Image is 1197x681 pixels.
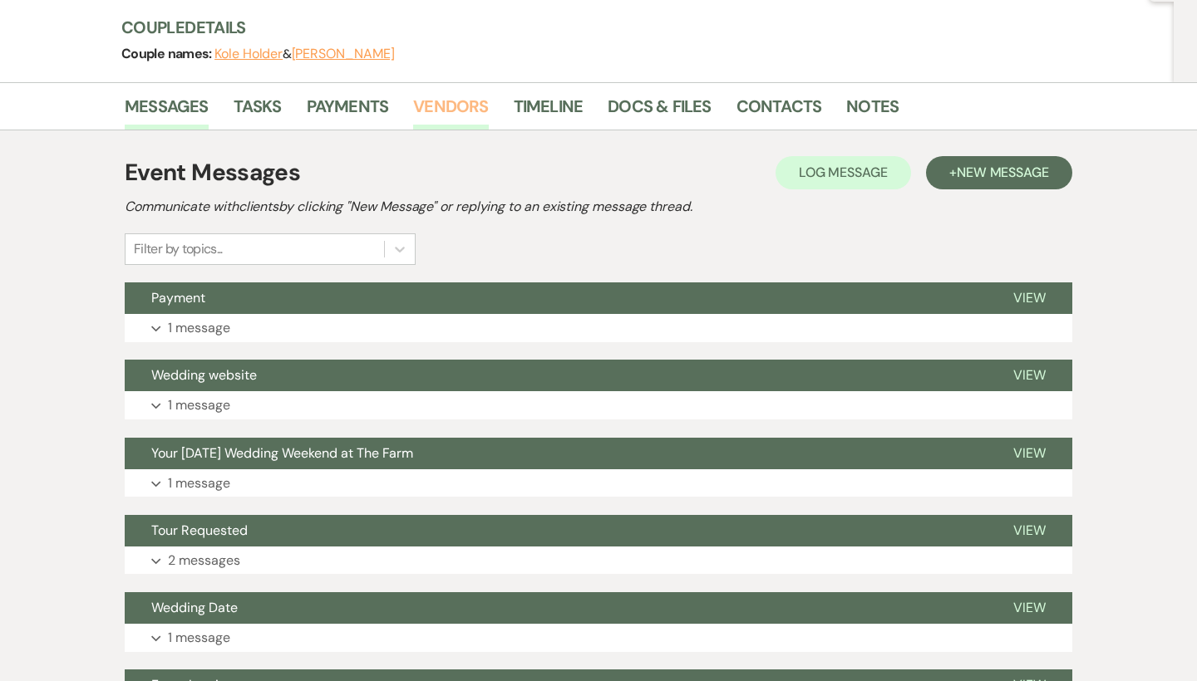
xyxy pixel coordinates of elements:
[307,93,389,130] a: Payments
[1013,444,1046,462] span: View
[125,391,1072,419] button: 1 message
[776,156,911,189] button: Log Message
[125,515,987,546] button: Tour Requested
[125,438,987,469] button: Your [DATE] Wedding Weekend at The Farm
[121,16,1052,39] h3: Couple Details
[125,592,987,624] button: Wedding Date
[121,45,214,62] span: Couple names:
[125,155,300,190] h1: Event Messages
[168,394,230,416] p: 1 message
[125,360,987,391] button: Wedding website
[987,438,1072,469] button: View
[168,473,230,494] p: 1 message
[151,289,205,306] span: Payment
[514,93,584,130] a: Timeline
[125,314,1072,342] button: 1 message
[151,522,248,539] span: Tour Requested
[125,469,1072,497] button: 1 message
[987,282,1072,314] button: View
[125,197,1072,217] h2: Communicate with clients by clicking "New Message" or replying to an existing message thread.
[214,46,394,62] span: &
[125,624,1072,652] button: 1 message
[413,93,488,130] a: Vendors
[125,93,209,130] a: Messages
[1013,289,1046,306] span: View
[151,366,257,384] span: Wedding website
[292,47,395,61] button: [PERSON_NAME]
[151,599,238,616] span: Wedding Date
[1013,599,1046,616] span: View
[168,627,230,649] p: 1 message
[957,164,1049,181] span: New Message
[125,282,987,314] button: Payment
[234,93,282,130] a: Tasks
[168,317,230,339] p: 1 message
[134,239,223,259] div: Filter by topics...
[736,93,822,130] a: Contacts
[125,546,1072,575] button: 2 messages
[987,592,1072,624] button: View
[151,444,413,462] span: Your [DATE] Wedding Weekend at The Farm
[1013,522,1046,539] span: View
[987,515,1072,546] button: View
[987,360,1072,391] button: View
[846,93,899,130] a: Notes
[926,156,1072,189] button: +New Message
[799,164,888,181] span: Log Message
[168,550,240,571] p: 2 messages
[608,93,711,130] a: Docs & Files
[214,47,283,61] button: Kole Holder
[1013,366,1046,384] span: View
